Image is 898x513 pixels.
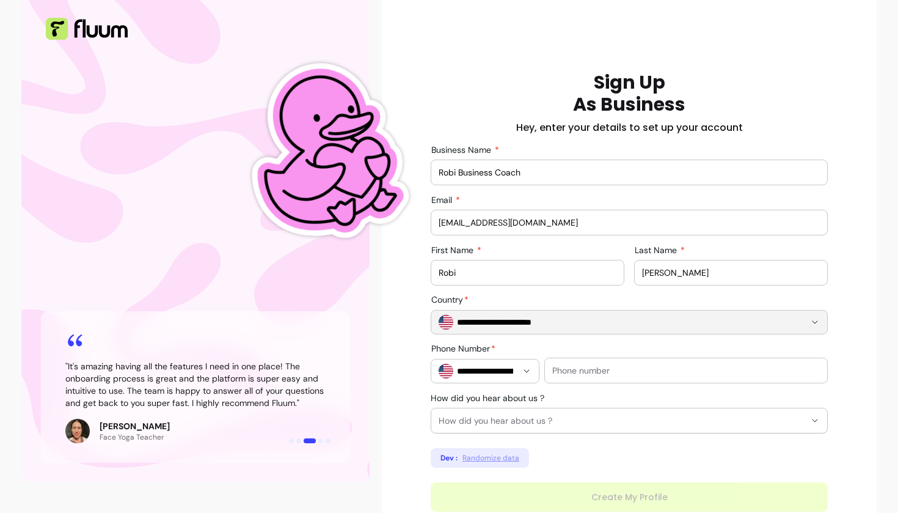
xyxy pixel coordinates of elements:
span: Email [431,194,454,205]
span: Business Name [431,144,494,155]
p: Face Yoga Teacher [100,432,170,442]
blockquote: " It's amazing having all the features I need in one place! The onboarding process is great and t... [65,360,326,409]
img: US [439,315,453,330]
label: Phone Number [431,342,500,355]
span: Last Name [635,245,679,256]
img: Fluum Duck sticker [224,17,424,287]
input: Phone Number [453,365,517,377]
span: How did you hear about us ? [439,415,805,427]
img: US [439,364,453,378]
input: Phone number [552,364,820,377]
h1: Sign Up As Business [573,72,685,116]
h2: Hey, enter your details to set up your account [516,120,743,135]
img: Review avatar [65,419,90,443]
img: Fluum Logo [46,18,128,40]
button: Show suggestions [805,312,825,332]
p: [PERSON_NAME] [100,420,170,432]
button: How did you hear about us ? [431,408,827,433]
label: How did you hear about us ? [431,392,549,404]
label: Country [431,293,473,306]
button: Show suggestions [517,361,536,381]
input: Country [453,316,786,328]
span: Randomize data [462,453,519,463]
input: Last Name [642,267,820,279]
p: Dev : [440,453,458,463]
input: First Name [439,267,616,279]
input: Email [439,216,820,229]
input: Business Name [439,166,820,179]
span: First Name [431,245,476,256]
